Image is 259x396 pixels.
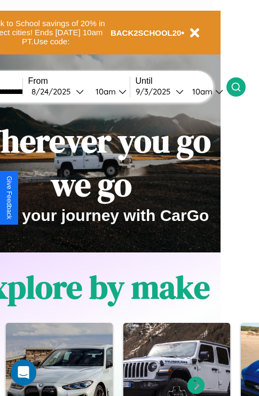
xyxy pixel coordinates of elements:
div: 10am [90,86,119,97]
label: From [28,76,130,86]
button: 8/24/2025 [28,86,87,97]
div: 8 / 24 / 2025 [32,86,76,97]
b: BACK2SCHOOL20 [111,28,182,37]
div: 9 / 3 / 2025 [136,86,176,97]
button: 10am [87,86,130,97]
div: 10am [187,86,215,97]
div: Give Feedback [5,176,13,219]
button: 10am [184,86,226,97]
div: Open Intercom Messenger [11,360,36,385]
label: Until [136,76,226,86]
